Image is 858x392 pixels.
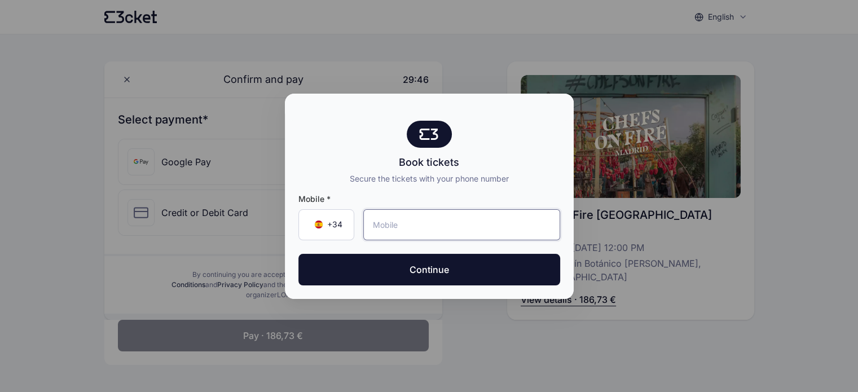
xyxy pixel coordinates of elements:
[298,193,560,205] span: Mobile *
[327,219,342,230] span: +34
[298,254,560,285] button: Continue
[350,173,509,184] div: Secure the tickets with your phone number
[363,209,560,240] input: Mobile
[298,209,354,240] div: Country Code Selector
[350,155,509,170] div: Book tickets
